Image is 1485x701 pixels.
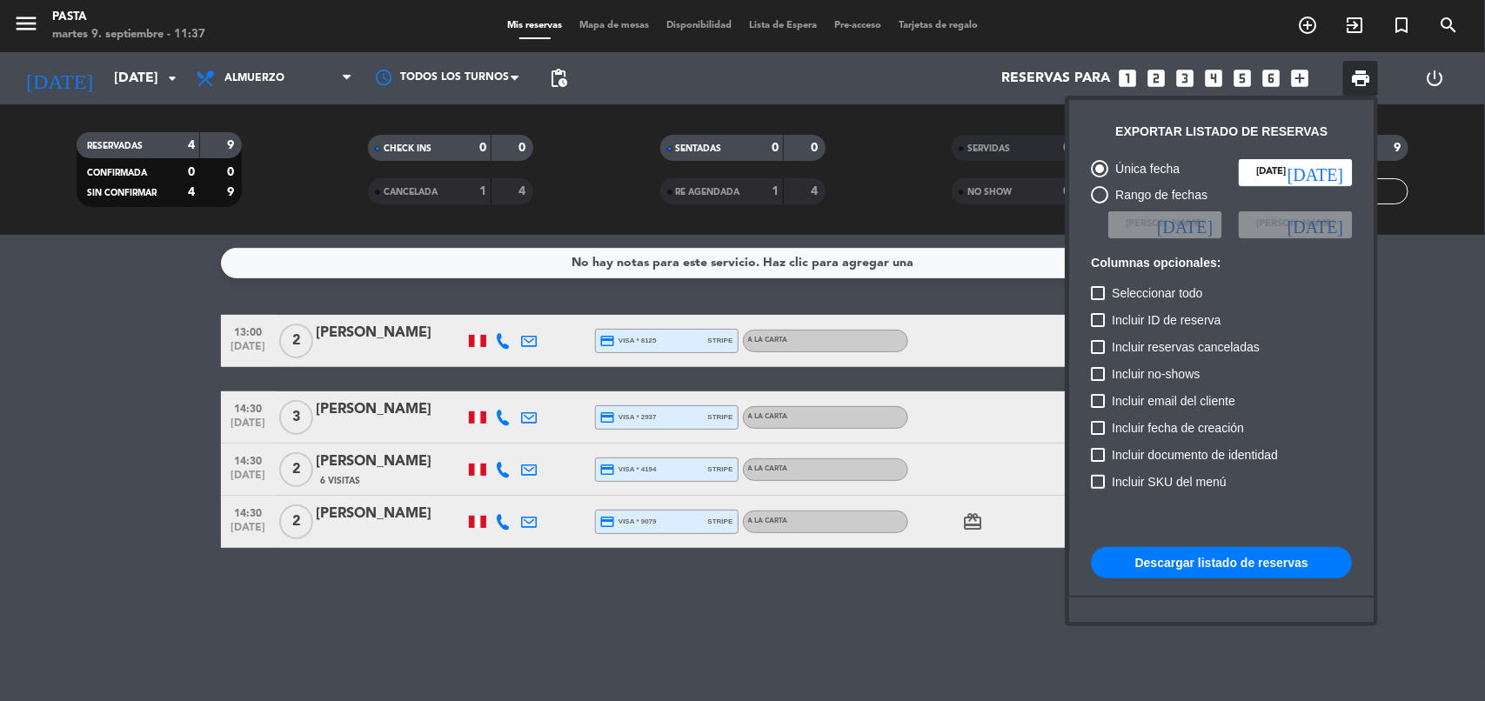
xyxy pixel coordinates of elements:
[1091,547,1352,578] button: Descargar listado de reservas
[1112,417,1244,438] span: Incluir fecha de creación
[1091,256,1352,270] h6: Columnas opcionales:
[1256,217,1334,232] span: [PERSON_NAME]
[1115,122,1328,142] div: Exportar listado de reservas
[1350,68,1371,89] span: print
[1112,471,1227,492] span: Incluir SKU del menú
[1288,164,1343,181] i: [DATE]
[1108,159,1180,179] div: Única fecha
[1126,217,1204,232] span: [PERSON_NAME]
[1112,391,1235,411] span: Incluir email del cliente
[548,68,569,89] span: pending_actions
[1288,216,1343,233] i: [DATE]
[1112,310,1221,330] span: Incluir ID de reserva
[1112,444,1278,465] span: Incluir documento de identidad
[1112,283,1202,304] span: Seleccionar todo
[1108,185,1207,205] div: Rango de fechas
[1112,364,1200,384] span: Incluir no-shows
[1112,337,1260,357] span: Incluir reservas canceladas
[1157,216,1213,233] i: [DATE]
